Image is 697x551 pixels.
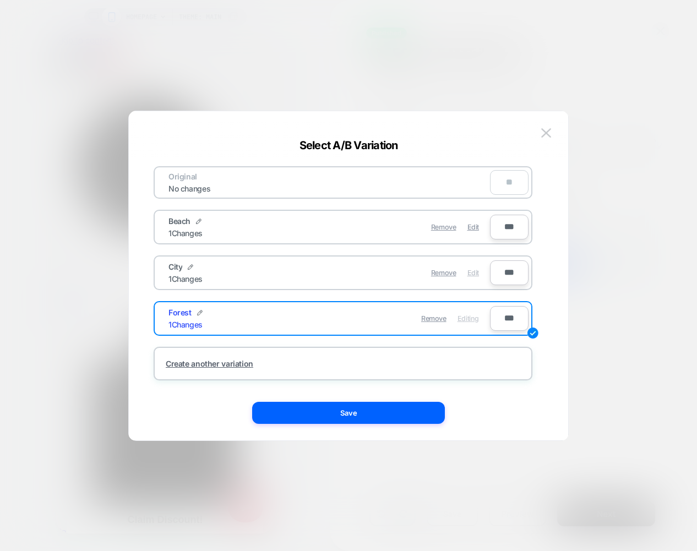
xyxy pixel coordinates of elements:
span: Claim Discount! [71,479,146,490]
span: Remove [431,223,456,231]
button: Save [252,402,445,424]
span: Remove [431,269,456,277]
div: Claim Discount! [11,471,207,498]
span: Remove [421,314,446,323]
div: Select A/B Variation [129,139,568,152]
span: Edit [467,269,479,277]
span: Edit [467,223,479,231]
img: edit [527,328,538,339]
button: Open menu [29,260,38,271]
span: Editing [458,314,479,323]
img: close [541,128,551,138]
